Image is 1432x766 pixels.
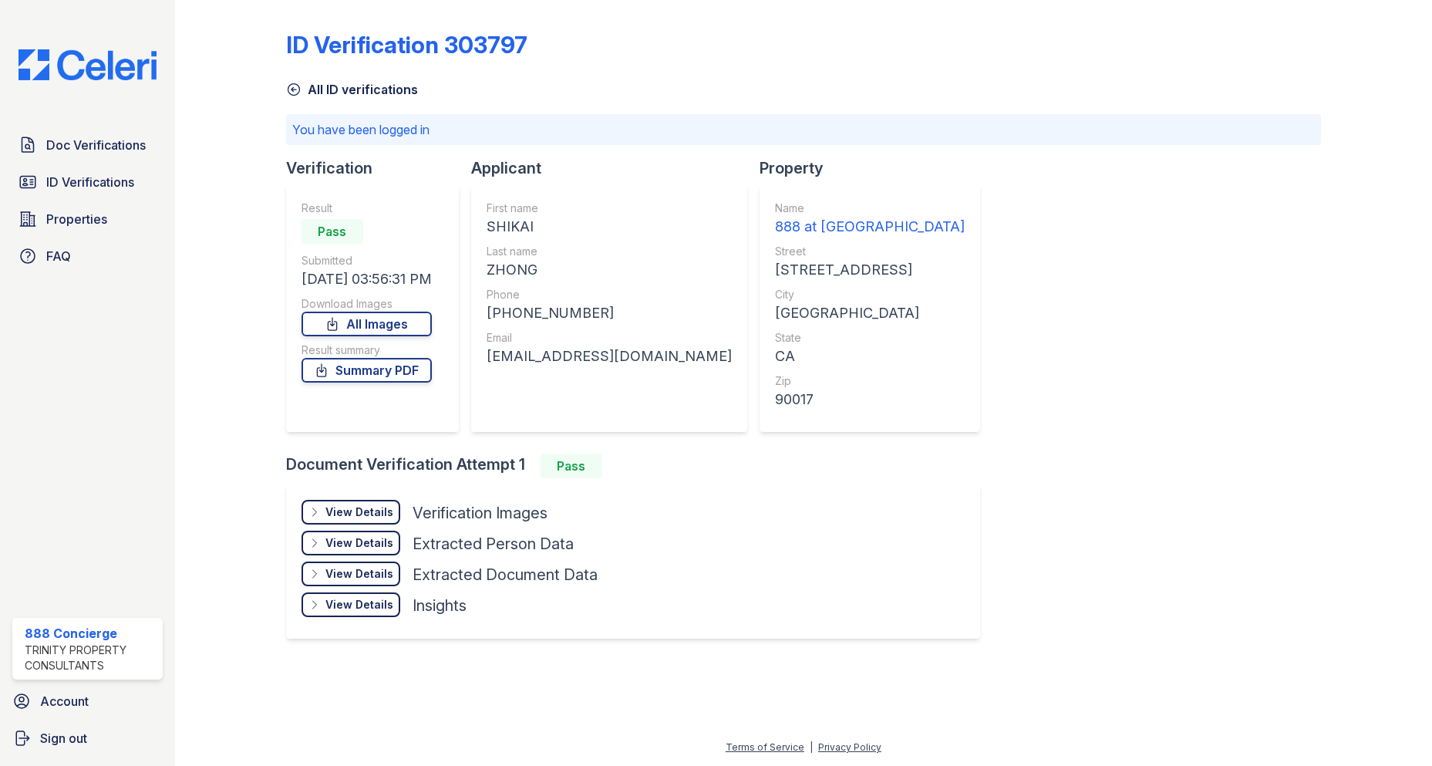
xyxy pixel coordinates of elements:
[302,253,432,268] div: Submitted
[760,157,992,179] div: Property
[726,741,804,753] a: Terms of Service
[6,49,169,80] img: CE_Logo_Blue-a8612792a0a2168367f1c8372b55b34899dd931a85d93a1a3d3e32e68fde9ad4.png
[775,287,965,302] div: City
[12,130,163,160] a: Doc Verifications
[413,595,467,616] div: Insights
[775,302,965,324] div: [GEOGRAPHIC_DATA]
[487,259,732,281] div: ZHONG
[541,454,602,478] div: Pass
[286,80,418,99] a: All ID verifications
[302,312,432,336] a: All Images
[325,504,393,520] div: View Details
[286,157,471,179] div: Verification
[6,686,169,717] a: Account
[413,564,598,585] div: Extracted Document Data
[775,389,965,410] div: 90017
[413,533,574,555] div: Extracted Person Data
[40,692,89,710] span: Account
[325,597,393,612] div: View Details
[775,201,965,238] a: Name 888 at [GEOGRAPHIC_DATA]
[810,741,813,753] div: |
[775,346,965,367] div: CA
[302,358,432,383] a: Summary PDF
[487,201,732,216] div: First name
[775,259,965,281] div: [STREET_ADDRESS]
[487,216,732,238] div: SHIKAI
[487,302,732,324] div: [PHONE_NUMBER]
[325,566,393,582] div: View Details
[775,216,965,238] div: 888 at [GEOGRAPHIC_DATA]
[302,268,432,290] div: [DATE] 03:56:31 PM
[25,643,157,673] div: Trinity Property Consultants
[12,241,163,272] a: FAQ
[775,330,965,346] div: State
[302,219,363,244] div: Pass
[302,201,432,216] div: Result
[487,330,732,346] div: Email
[46,247,71,265] span: FAQ
[6,723,169,754] a: Sign out
[46,136,146,154] span: Doc Verifications
[487,244,732,259] div: Last name
[302,296,432,312] div: Download Images
[46,173,134,191] span: ID Verifications
[818,741,881,753] a: Privacy Policy
[325,535,393,551] div: View Details
[286,31,527,59] div: ID Verification 303797
[487,346,732,367] div: [EMAIL_ADDRESS][DOMAIN_NAME]
[775,373,965,389] div: Zip
[413,502,548,524] div: Verification Images
[46,210,107,228] span: Properties
[12,167,163,197] a: ID Verifications
[775,201,965,216] div: Name
[487,287,732,302] div: Phone
[40,729,87,747] span: Sign out
[775,244,965,259] div: Street
[25,624,157,643] div: 888 Concierge
[471,157,760,179] div: Applicant
[12,204,163,235] a: Properties
[302,343,432,358] div: Result summary
[292,120,1316,139] p: You have been logged in
[286,454,992,478] div: Document Verification Attempt 1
